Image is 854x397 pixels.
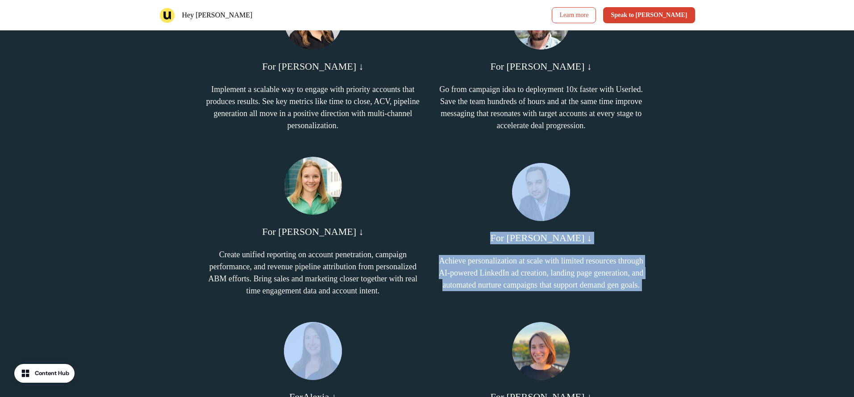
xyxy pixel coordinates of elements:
a: Learn more [552,7,596,23]
p: Create unified reporting on account penetration, campaign performance, and revenue pipeline attri... [206,249,420,297]
p: For [PERSON_NAME] ↓ [490,232,592,244]
div: Content Hub [35,369,69,378]
p: For [PERSON_NAME] ↓ [262,60,363,73]
p: Implement a scalable way to engage with priority accounts that produces results. See key metrics ... [206,84,420,132]
p: Hey [PERSON_NAME] [182,10,253,21]
button: Content Hub [14,364,75,383]
p: Achieve personalization at scale with limited resources through AI-powered LinkedIn ad creation, ... [434,255,648,291]
button: Speak to [PERSON_NAME] [603,7,695,23]
p: Go from campaign idea to deployment 10x faster with Userled. Save the team hundreds of hours and ... [434,84,648,132]
p: For [PERSON_NAME] ↓ [262,226,363,238]
p: For [PERSON_NAME] ↓ [490,60,592,73]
